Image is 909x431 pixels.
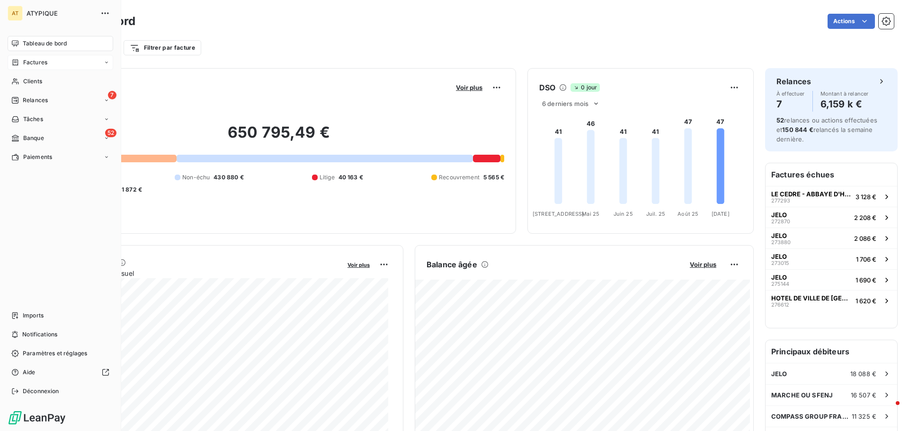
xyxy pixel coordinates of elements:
span: 6 derniers mois [542,100,588,107]
span: Voir plus [690,261,716,268]
span: 40 163 € [339,173,363,182]
span: 275144 [771,281,789,287]
span: 5 565 € [483,173,504,182]
span: Aide [23,368,36,377]
span: 18 088 € [850,370,876,378]
button: JELO2728702 208 € [766,207,897,228]
h4: 7 [776,97,805,112]
span: JELO [771,211,787,219]
tspan: Juil. 25 [646,211,665,217]
span: Montant à relancer [820,91,869,97]
button: JELO2738802 086 € [766,228,897,248]
span: 277293 [771,198,790,203]
span: Non-échu [182,173,210,182]
span: Paiements [23,153,52,161]
span: 52 [776,116,784,124]
tspan: Juin 25 [614,211,633,217]
span: Chiffre d'affaires mensuel [53,268,341,278]
span: 16 507 € [851,391,876,399]
button: Voir plus [453,83,485,92]
span: JELO [771,273,787,281]
span: ATYPIQUE [27,9,95,17]
h6: Balance âgée [427,259,477,270]
span: JELO [771,232,787,239]
span: Voir plus [456,84,482,91]
span: JELO [771,370,787,378]
span: 273880 [771,239,791,245]
span: -1 872 € [119,185,142,194]
span: Litige [320,173,335,182]
span: Déconnexion [23,387,59,396]
span: 273015 [771,260,789,266]
span: LE CEDRE - ABBAYE D'HAUTECOMBE [771,190,852,198]
h6: Relances [776,76,811,87]
span: Imports [23,311,44,320]
span: 1 706 € [856,255,876,263]
iframe: Intercom live chat [877,399,900,422]
tspan: Août 25 [677,211,698,217]
button: Voir plus [687,260,719,269]
a: Aide [8,365,113,380]
img: Logo LeanPay [8,410,66,425]
span: Relances [23,96,48,105]
h6: Factures échues [766,163,897,186]
button: Voir plus [345,260,373,269]
span: 2 086 € [854,235,876,242]
span: 1 620 € [856,297,876,305]
span: 11 325 € [852,413,876,420]
span: 276612 [771,302,789,308]
tspan: [STREET_ADDRESS] [533,211,584,217]
span: 2 208 € [854,214,876,221]
span: 7 [108,91,116,99]
span: HOTEL DE VILLE DE [GEOGRAPHIC_DATA] [771,294,852,302]
span: 150 844 € [782,126,813,133]
span: COMPASS GROUP FRANCE [771,413,852,420]
span: Tableau de bord [23,39,67,48]
span: Tâches [23,115,43,123]
span: MARCHE OU SFENJ [771,391,833,399]
button: Filtrer par facture [124,40,201,55]
button: JELO2730151 706 € [766,248,897,269]
span: Paramètres et réglages [23,349,87,358]
button: HOTEL DE VILLE DE [GEOGRAPHIC_DATA]2766121 620 € [766,290,897,311]
tspan: [DATE] [712,211,730,217]
span: Voir plus [348,262,370,268]
span: relances ou actions effectuées et relancés la semaine dernière. [776,116,877,143]
span: 1 690 € [856,276,876,284]
button: LE CEDRE - ABBAYE D'HAUTECOMBE2772933 128 € [766,186,897,207]
h2: 650 795,49 € [53,123,504,151]
span: 3 128 € [856,193,876,201]
div: AT [8,6,23,21]
h6: Principaux débiteurs [766,340,897,363]
span: JELO [771,253,787,260]
span: 52 [105,129,116,137]
span: 0 jour [570,83,600,92]
span: À effectuer [776,91,805,97]
span: Clients [23,77,42,86]
h4: 6,159 k € [820,97,869,112]
tspan: Mai 25 [582,211,599,217]
h6: DSO [539,82,555,93]
span: Factures [23,58,47,67]
span: Banque [23,134,44,142]
span: 430 880 € [214,173,243,182]
span: 272870 [771,219,790,224]
button: Actions [828,14,875,29]
span: Notifications [22,330,57,339]
button: JELO2751441 690 € [766,269,897,290]
span: Recouvrement [439,173,480,182]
